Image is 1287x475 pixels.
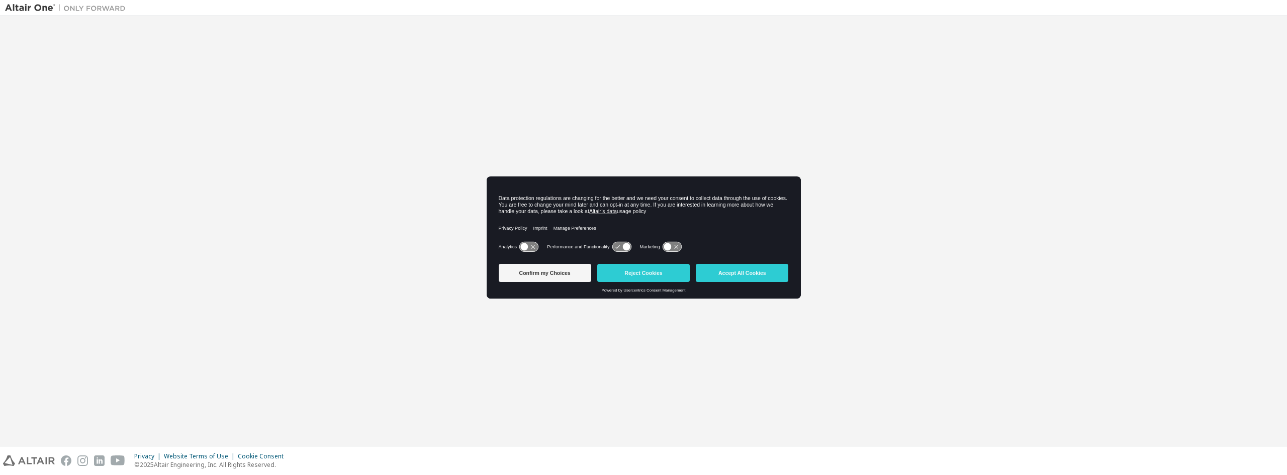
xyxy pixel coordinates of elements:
p: © 2025 Altair Engineering, Inc. All Rights Reserved. [134,460,290,469]
div: Privacy [134,452,164,460]
img: altair_logo.svg [3,455,55,466]
img: youtube.svg [111,455,125,466]
img: facebook.svg [61,455,71,466]
img: Altair One [5,3,131,13]
div: Cookie Consent [238,452,290,460]
img: linkedin.svg [94,455,105,466]
div: Website Terms of Use [164,452,238,460]
img: instagram.svg [77,455,88,466]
